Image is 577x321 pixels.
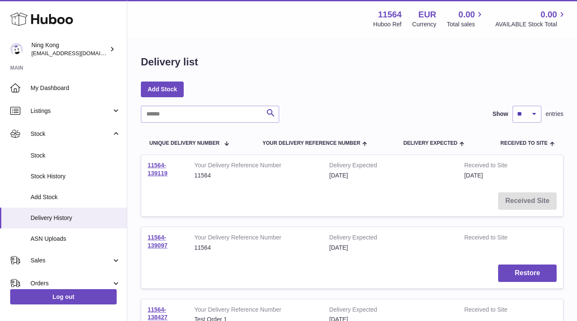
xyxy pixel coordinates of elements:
[329,172,451,180] div: [DATE]
[31,152,120,160] span: Stock
[31,214,120,222] span: Delivery History
[31,193,120,201] span: Add Stock
[194,244,317,252] div: 11564
[31,107,112,115] span: Listings
[31,130,112,138] span: Stock
[498,265,557,282] button: Restore
[464,234,527,244] strong: Received to Site
[373,20,402,28] div: Huboo Ref
[31,235,120,243] span: ASN Uploads
[194,306,317,316] strong: Your Delivery Reference Number
[194,234,317,244] strong: Your Delivery Reference Number
[10,43,23,56] img: ning.kong@alvitanutrition.com
[378,9,402,20] strong: 11564
[464,172,483,179] span: [DATE]
[501,141,548,146] span: Received to Site
[493,110,508,118] label: Show
[464,306,527,316] strong: Received to Site
[31,84,120,92] span: My Dashboard
[447,20,485,28] span: Total sales
[329,234,451,244] strong: Delivery Expected
[141,55,198,69] h1: Delivery list
[31,50,125,56] span: [EMAIL_ADDRESS][DOMAIN_NAME]
[10,289,117,304] a: Log out
[194,161,317,172] strong: Your Delivery Reference Number
[31,256,112,265] span: Sales
[329,161,451,172] strong: Delivery Expected
[31,41,108,57] div: Ning Kong
[329,244,451,252] div: [DATE]
[464,161,527,172] strong: Received to Site
[148,162,168,177] a: 11564-139119
[546,110,563,118] span: entries
[403,141,457,146] span: Delivery Expected
[149,141,219,146] span: Unique Delivery Number
[31,172,120,180] span: Stock History
[148,306,168,321] a: 11564-138427
[194,172,317,180] div: 11564
[495,9,567,28] a: 0.00 AVAILABLE Stock Total
[148,234,168,249] a: 11564-139097
[329,306,451,316] strong: Delivery Expected
[418,9,436,20] strong: EUR
[31,279,112,287] span: Orders
[412,20,437,28] div: Currency
[141,82,184,97] a: Add Stock
[541,9,557,20] span: 0.00
[495,20,567,28] span: AVAILABLE Stock Total
[459,9,475,20] span: 0.00
[263,141,361,146] span: Your Delivery Reference Number
[447,9,485,28] a: 0.00 Total sales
